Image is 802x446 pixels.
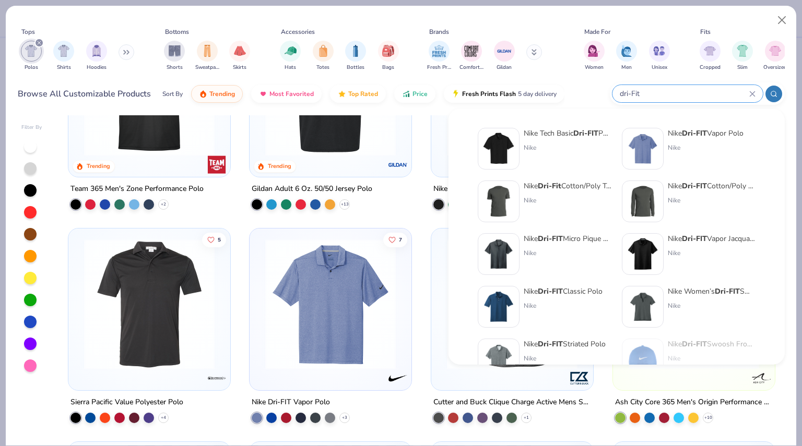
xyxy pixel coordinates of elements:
div: Cutter and Buck Clique Charge Active Mens Short Sleeve Polo [433,395,591,408]
div: Nike [668,301,756,310]
span: Bags [382,64,394,71]
img: Men Image [621,45,632,57]
div: Nike [668,143,744,152]
button: filter button [763,41,787,71]
img: Nike logo [387,367,408,388]
img: Sierra Pacific logo [206,367,227,388]
img: Women Image [588,45,600,57]
button: filter button [164,41,185,71]
img: Cropped Image [704,45,716,57]
span: Skirts [233,64,246,71]
span: Bottles [347,64,364,71]
img: Hoodies Image [91,45,102,57]
img: trending.gif [199,90,207,98]
strong: Dri-FIT [538,339,563,349]
img: 21fda654-1eb2-4c2c-b188-be26a870e180 [482,238,515,270]
span: Hoodies [87,64,107,71]
strong: Dri-FIT [682,128,707,138]
span: Hats [285,64,296,71]
img: beca20c6-68fe-46fb-ac1e-11f7cfa036bb [219,239,360,369]
img: 7aaa0d08-a093-4005-931c-5a5809074904 [627,238,659,270]
span: Unisex [652,64,667,71]
img: 64756ea5-4699-42a2-b186-d8e4593bce77 [442,26,583,156]
span: Fresh Prints Flash [462,90,516,98]
span: Polos [25,64,38,71]
img: Unisex Image [653,45,665,57]
span: Oversized [763,64,787,71]
strong: Dri-FIT [715,286,740,296]
div: Nike Vapor Polo [668,128,744,139]
span: Sweatpants [195,64,219,71]
div: Made For [584,27,610,37]
div: Sort By [162,89,183,99]
span: Cropped [700,64,721,71]
img: Totes Image [317,45,329,57]
div: filter for Hats [280,41,301,71]
div: Nike Striated Polo [524,339,606,349]
strong: Dri-FIT [682,234,707,244]
div: filter for Shirts [53,41,74,71]
div: filter for Comfort Colors [459,41,483,71]
div: Nike Micro Pique 2.0 Polo [524,233,611,244]
span: Top Rated [348,90,378,98]
div: Nike Cotton/Poly Long Sleeve Tee [668,180,756,191]
div: filter for Fresh Prints [427,41,451,71]
img: Gildan Image [497,43,512,59]
img: Team 365 logo [206,154,227,175]
img: most_fav.gif [259,90,267,98]
span: 5 day delivery [518,88,557,100]
img: Hats Image [285,45,297,57]
img: a6d36bd1-69d7-43f9-a0f0-2256fa97eaec [79,239,220,369]
img: Sweatpants Image [202,45,213,57]
button: Like [202,232,226,247]
div: Nike Tech Basic Dri-FIT Polo [433,183,528,196]
button: Top Rated [330,85,386,103]
img: 6c964edf-049b-4bd2-8aa7-4d6a2a4c8381 [627,185,659,218]
img: efc1ee67-4a8d-4064-8649-5474324f5dec [482,343,515,376]
span: Women [585,64,604,71]
img: 64756ea5-4699-42a2-b186-d8e4593bce77 [482,132,515,165]
span: Shorts [167,64,183,71]
span: + 10 [704,414,712,420]
div: Nike Swoosh Front Cap [668,339,756,349]
div: Sierra Pacific Value Polyester Polo [70,395,183,408]
button: filter button [700,41,721,71]
img: 5cb309e1-299a-4c7e-8016-247c1b8eb8cc [627,343,659,376]
div: Nike Tech Basic Polo [524,128,611,139]
div: filter for Totes [313,41,334,71]
img: Skirts Image [234,45,246,57]
img: Bags Image [382,45,394,57]
span: Fresh Prints [427,64,451,71]
div: filter for Hoodies [86,41,107,71]
span: + 3 [342,414,347,420]
div: Gildan Adult 6 Oz. 50/50 Jersey Polo [252,183,372,196]
img: Slim Image [737,45,748,57]
div: filter for Cropped [700,41,721,71]
button: Fresh Prints Flash5 day delivery [444,85,564,103]
div: Nike Cotton/Poly Tee [524,180,611,191]
div: filter for Gildan [494,41,515,71]
span: Comfort Colors [459,64,483,71]
span: Most Favorited [269,90,314,98]
div: Nike [524,301,603,310]
div: Nike Women’s Smooth [PERSON_NAME] [668,286,756,297]
button: filter button [313,41,334,71]
img: Shirts Image [58,45,70,57]
button: filter button [378,41,399,71]
img: 440f2f00-9b3f-45c2-8006-22bf9dde15b4 [482,185,515,218]
div: Bottoms [165,27,189,37]
button: Most Favorited [251,85,322,103]
img: TopRated.gif [338,90,346,98]
img: Cutter & Buck logo [569,367,590,388]
button: filter button [21,41,42,71]
span: Price [412,90,428,98]
div: Nike Vapor Jacquard Polo [668,233,756,244]
button: Trending [191,85,243,103]
img: f88b4525-db71-4f50-9564-db751080fd06 [623,239,764,369]
button: filter button [53,41,74,71]
div: Nike [668,354,756,363]
div: Brands [429,27,449,37]
button: Close [772,10,792,30]
div: Nike [524,143,611,152]
span: + 13 [341,201,349,208]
